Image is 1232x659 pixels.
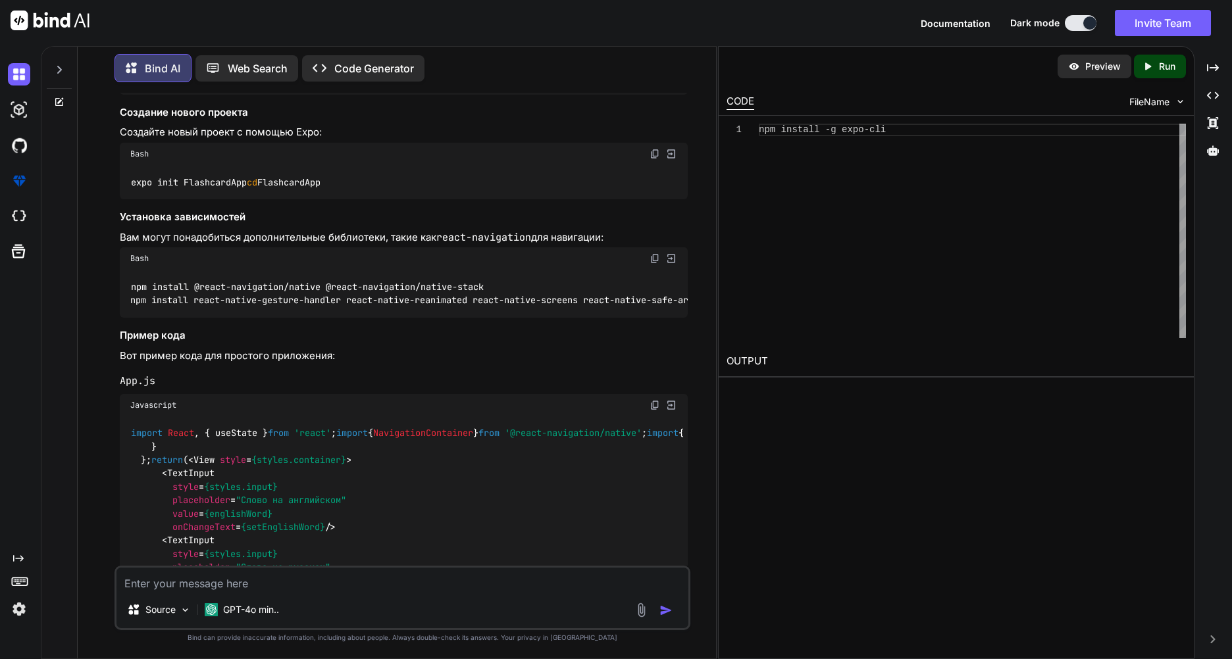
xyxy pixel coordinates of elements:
span: return [151,454,183,466]
span: '@react-navigation/native' [505,427,642,439]
img: copy [650,400,660,410]
span: TextInput [167,468,215,479]
span: Bash [130,149,149,159]
p: Создайте новый проект с помощью Expo: [120,125,688,140]
img: icon [659,604,673,617]
span: import [647,427,679,439]
span: Bash [130,253,149,264]
img: attachment [634,602,649,618]
span: < = > [188,454,351,466]
span: cd [247,176,257,188]
p: GPT-4o min.. [223,603,279,616]
div: CODE [727,94,754,110]
span: style [172,481,199,493]
span: value [172,508,199,520]
span: {englishWord} [204,508,272,520]
img: copy [650,253,660,264]
span: TextInput [167,535,215,547]
p: Web Search [228,61,288,76]
code: npm install @react-navigation/native @react-navigation/native-stack npm install react-native-gest... [130,280,931,307]
img: preview [1068,61,1080,72]
img: Open in Browser [665,399,677,411]
p: Вам могут понадобиться дополнительные библиотеки, такие как для навигации: [120,230,688,245]
span: {styles.container} [251,454,346,466]
span: {styles.input} [204,548,278,560]
img: chevron down [1175,96,1186,107]
img: settings [8,598,30,620]
h3: Создание нового проекта [120,105,688,120]
span: onChangeText [172,521,236,533]
img: Open in Browser [665,253,677,264]
span: from [478,427,500,439]
span: from [268,427,289,439]
span: import [131,427,163,439]
span: View [193,454,215,466]
button: Invite Team [1115,10,1211,36]
p: Вот пример кода для простого приложения: [120,349,688,364]
img: copy [650,149,660,159]
span: NavigationContainer [373,427,473,439]
span: "Слово на английском" [236,495,346,506]
code: App.js [120,374,155,387]
div: 1 [727,124,742,136]
span: FileName [1129,95,1169,109]
img: Bind AI [11,11,90,30]
span: import [336,427,368,439]
h3: Пример кода [120,328,688,343]
p: Code Generator [334,61,414,76]
button: Documentation [921,16,990,30]
span: 'react' [294,427,331,439]
span: {setEnglishWord} [241,521,325,533]
img: premium [8,170,30,192]
code: expo init FlashcardApp FlashcardApp [130,176,322,189]
span: Javascript [130,400,176,410]
p: Source [145,603,176,616]
p: Bind AI [145,61,180,76]
span: Dark mode [1010,16,1060,30]
span: style [220,454,246,466]
p: Run [1159,60,1175,73]
img: githubDark [8,134,30,157]
span: Documentation [921,18,990,29]
code: react-navigation [436,231,531,244]
img: cloudideIcon [8,205,30,228]
span: < = = = = /> [130,468,346,533]
p: Bind can provide inaccurate information, including about people. Always double-check its answers.... [115,633,690,643]
img: darkChat [8,63,30,85]
span: placeholder [172,495,230,506]
span: {styles.input} [204,481,278,493]
h3: Установка зависимостей [120,210,688,225]
img: darkAi-studio [8,99,30,121]
img: Open in Browser [665,148,677,160]
span: React [168,427,194,439]
img: Pick Models [180,604,191,616]
img: GPT-4o mini [205,603,218,616]
p: Preview [1085,60,1121,73]
h2: OUTPUT [719,346,1194,377]
span: style [172,548,199,560]
span: npm install -g expo-cli [759,124,886,135]
span: placeholder [172,561,230,573]
span: "Слово на русском" [236,561,330,573]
